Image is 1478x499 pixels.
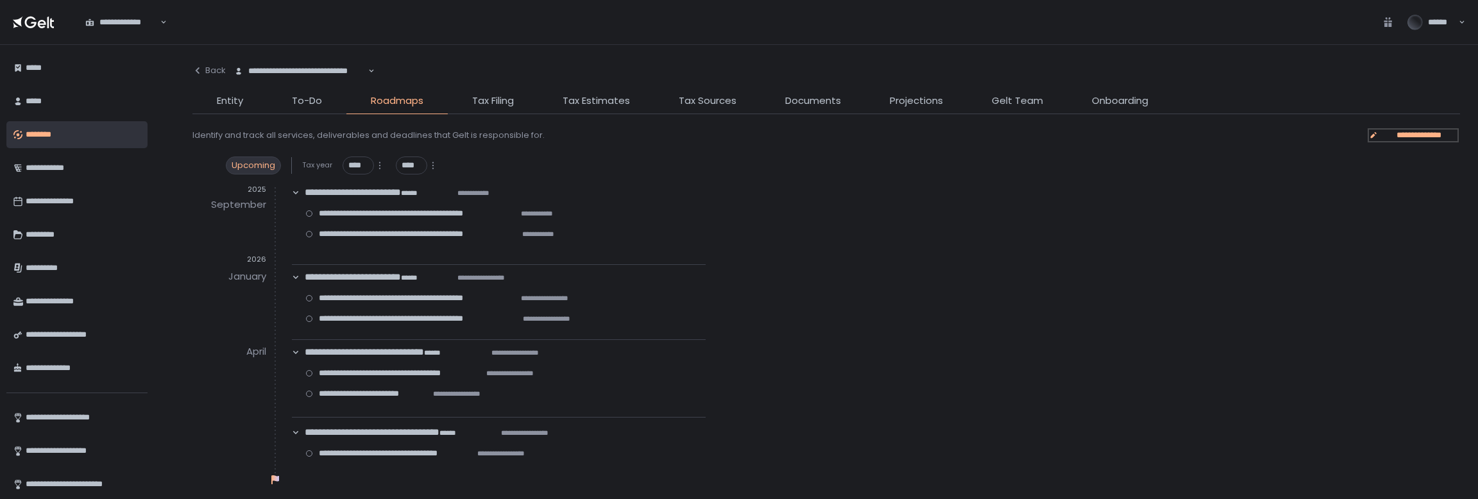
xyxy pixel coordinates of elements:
[472,94,514,108] span: Tax Filing
[192,130,545,141] div: Identify and track all services, deliverables and deadlines that Gelt is responsible for.
[679,94,736,108] span: Tax Sources
[302,160,332,170] span: Tax year
[77,9,167,36] div: Search for option
[192,58,226,83] button: Back
[228,267,266,287] div: January
[192,255,266,264] div: 2026
[192,185,266,194] div: 2025
[226,58,375,85] div: Search for option
[211,195,266,216] div: September
[246,342,266,362] div: April
[785,94,841,108] span: Documents
[1092,94,1148,108] span: Onboarding
[366,65,367,78] input: Search for option
[292,94,322,108] span: To-Do
[992,94,1043,108] span: Gelt Team
[563,94,630,108] span: Tax Estimates
[890,94,943,108] span: Projections
[226,156,281,174] div: Upcoming
[371,94,423,108] span: Roadmaps
[217,94,243,108] span: Entity
[192,65,226,76] div: Back
[158,16,159,29] input: Search for option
